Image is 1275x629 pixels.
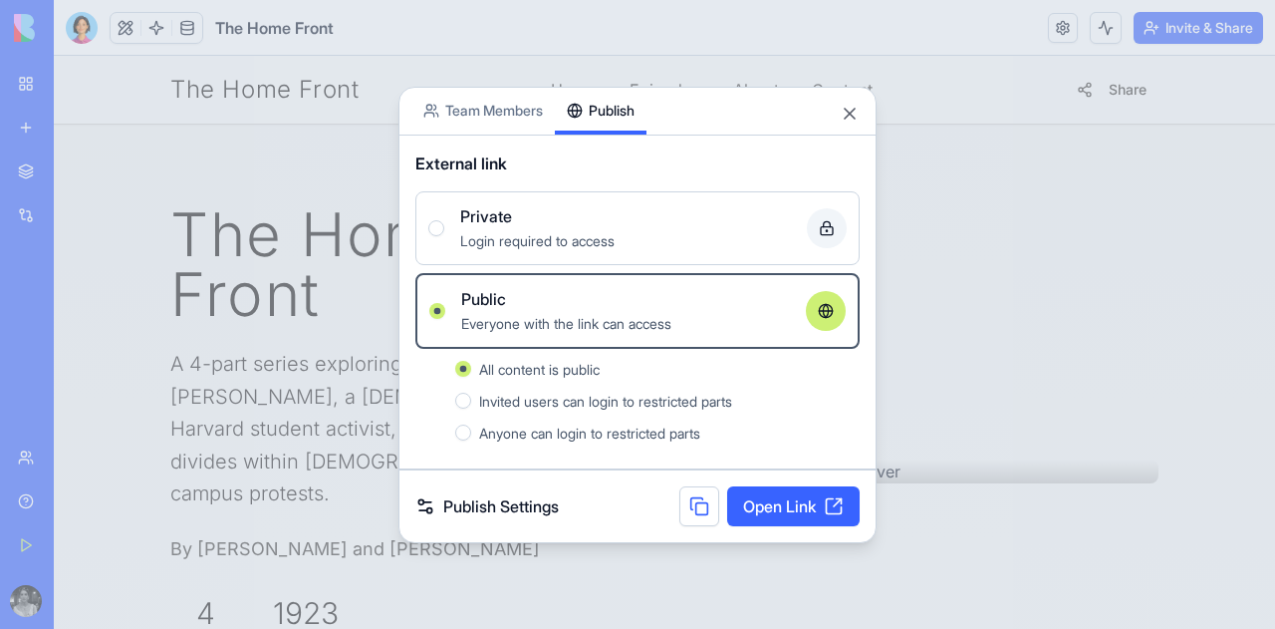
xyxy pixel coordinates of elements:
button: All content is public [455,361,471,377]
span: Share [1055,24,1093,44]
a: About [679,22,726,46]
span: Private [460,204,512,228]
h1: The Home Front [117,149,587,268]
button: Share [1011,16,1105,52]
button: PublicEveryone with the link can access [429,303,445,319]
a: Home [497,22,544,46]
a: Publish Settings [415,494,559,518]
span: Public [461,287,506,311]
button: Publish [555,88,646,135]
span: Anyone can login to restricted parts [479,425,700,442]
div: 1923 [219,539,285,575]
a: Episodes [576,22,647,46]
span: External link [415,152,507,175]
span: Invited users can login to restricted parts [479,393,732,410]
a: The Home Front [117,18,305,50]
button: PrivateLogin required to access [428,220,444,236]
div: 4 [117,539,187,575]
button: Invited users can login to restricted parts [455,393,471,409]
button: Anyone can login to restricted parts [455,425,471,441]
p: A 4-part series exploring the story of [PERSON_NAME], a [DEMOGRAPHIC_DATA] Harvard student activi... [117,292,587,455]
button: Team Members [411,88,555,135]
span: Login required to access [460,232,615,249]
span: All content is public [479,361,600,378]
span: Everyone with the link can access [461,315,671,332]
a: Contact [758,22,820,46]
a: Open Link [727,486,860,526]
p: By [PERSON_NAME] and [PERSON_NAME] [117,478,587,507]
